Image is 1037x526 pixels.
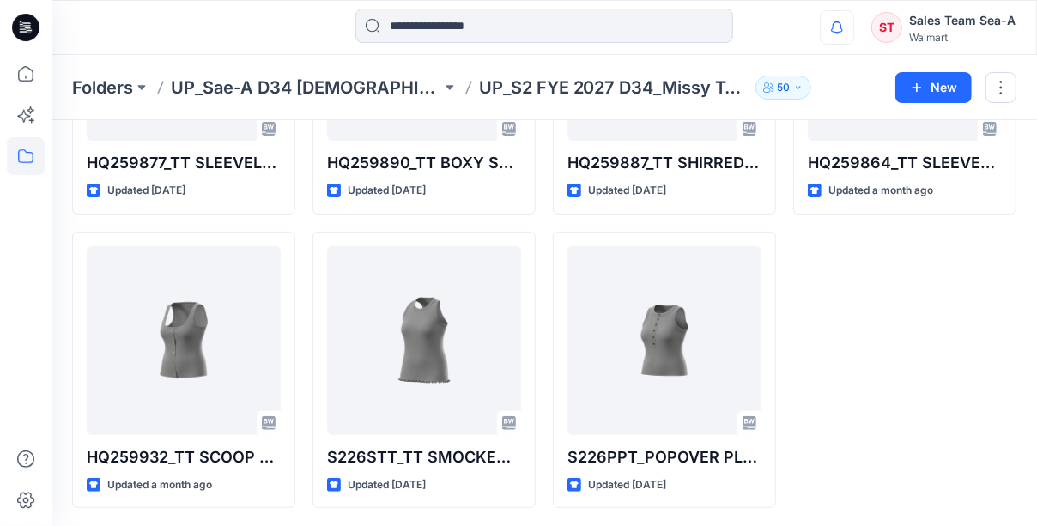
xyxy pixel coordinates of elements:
[588,476,666,494] p: Updated [DATE]
[327,445,521,469] p: S226STT_TT SMOCKED TANK TOP
[909,10,1016,31] div: Sales Team Sea-A
[567,445,761,469] p: S226PPT_POPOVER PLACKET TANK
[828,182,933,200] p: Updated a month ago
[171,76,441,100] a: UP_Sae-A D34 [DEMOGRAPHIC_DATA] Knit Tops
[871,12,902,43] div: ST
[567,151,761,175] p: HQ259887_TT SHIRRED SHOULDER MUSCLE TANK
[348,476,426,494] p: Updated [DATE]
[588,182,666,200] p: Updated [DATE]
[909,31,1016,44] div: Walmart
[87,445,281,469] p: HQ259932_TT SCOOP NECK CARDIGAN TANK
[895,72,972,103] button: New
[777,78,790,97] p: 50
[72,76,133,100] a: Folders
[479,76,749,100] p: UP_S2 FYE 2027 D34_Missy Tops_Sae-A
[567,246,761,435] a: S226PPT_POPOVER PLACKET TANK
[327,151,521,175] p: HQ259890_TT BOXY SHORT SLEEVE SET (TOP)
[87,151,281,175] p: HQ259877_TT SLEEVELESS CARDIGAN TANK_SaeA_061925
[327,246,521,435] a: S226STT_TT SMOCKED TANK TOP
[348,182,426,200] p: Updated [DATE]
[107,476,212,494] p: Updated a month ago
[107,182,185,200] p: Updated [DATE]
[755,76,811,100] button: 50
[87,246,281,435] a: HQ259932_TT SCOOP NECK CARDIGAN TANK
[808,151,1002,175] p: HQ259864_TT SLEEVELESS SHELL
